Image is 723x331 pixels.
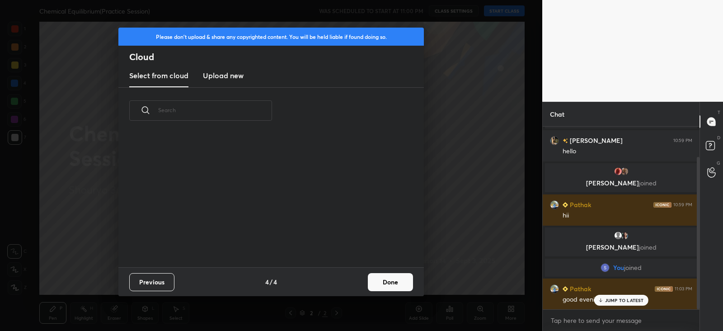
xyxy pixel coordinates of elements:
p: G [717,160,720,166]
img: Learner_Badge_beginner_1_8b307cf2a0.svg [563,202,568,208]
img: 90a80c29be6640c392a5343a8598609f.jpg [550,200,559,209]
h4: 4 [265,277,269,287]
img: cbc2e83295c44357a668589271d6a1e3.jpg [614,167,623,176]
h2: Cloud [129,51,424,63]
img: b8ccd00bfca44651a57143d62b4b44b7.jpg [620,231,629,240]
img: 90a80c29be6640c392a5343a8598609f.jpg [550,284,559,293]
h4: / [270,277,272,287]
img: iconic-dark.1390631f.png [655,286,673,292]
div: good evening maam [563,295,692,304]
div: Please don't upload & share any copyrighted content. You will be held liable if found doing so. [118,28,424,46]
img: 3 [550,136,559,145]
p: D [717,134,720,141]
p: T [718,109,720,116]
h4: 4 [273,277,277,287]
div: 11:03 PM [675,286,692,292]
p: Chat [543,102,572,126]
div: grid [118,131,413,267]
h3: Upload new [203,70,244,81]
p: [PERSON_NAME] [550,244,692,251]
div: hello [563,147,692,156]
span: joined [639,179,657,187]
button: Previous [129,273,174,291]
h6: Pathak [568,284,591,293]
img: bb95df82c44d47e1b2999f09e70f07e1.35099235_3 [601,263,610,272]
span: joined [624,264,642,271]
span: joined [639,243,657,251]
h6: Pathak [568,200,591,209]
img: iconic-dark.1390631f.png [653,202,671,208]
img: Learner_Badge_beginner_1_8b307cf2a0.svg [563,286,568,292]
div: hii [563,211,692,220]
img: default.png [614,231,623,240]
div: 10:59 PM [673,138,692,143]
img: 34a23a592f994b988c33a77c26757bad.jpg [620,167,629,176]
div: 10:59 PM [673,202,692,208]
p: JUMP TO LATEST [605,298,644,303]
h3: Select from cloud [129,70,188,81]
h6: [PERSON_NAME] [568,136,623,145]
div: grid [543,127,700,309]
img: no-rating-badge.077c3623.svg [563,138,568,143]
button: Done [368,273,413,291]
span: You [613,264,624,271]
input: Search [158,91,272,129]
p: [PERSON_NAME] [550,180,692,187]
